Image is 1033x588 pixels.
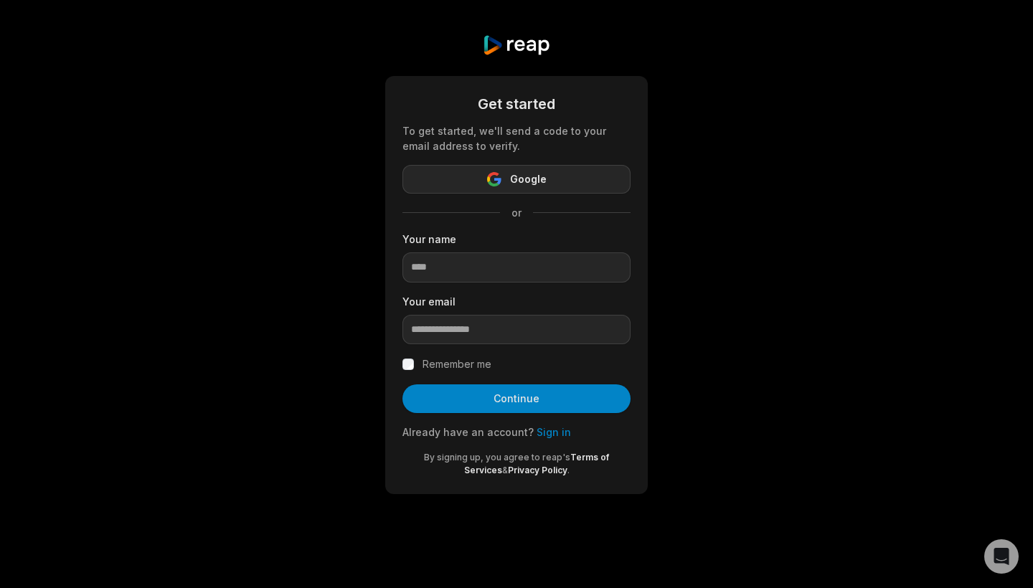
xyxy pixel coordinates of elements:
span: & [502,465,508,475]
img: reap [482,34,550,56]
label: Your email [402,294,631,309]
span: or [500,205,533,220]
button: Google [402,165,631,194]
a: Sign in [537,426,571,438]
label: Remember me [423,356,491,373]
span: Google [510,171,547,188]
div: Get started [402,93,631,115]
a: Privacy Policy [508,465,567,475]
span: . [567,465,570,475]
div: Open Intercom Messenger [984,539,1019,574]
span: By signing up, you agree to reap's [424,452,570,463]
div: To get started, we'll send a code to your email address to verify. [402,123,631,153]
label: Your name [402,232,631,247]
span: Already have an account? [402,426,534,438]
button: Continue [402,384,631,413]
